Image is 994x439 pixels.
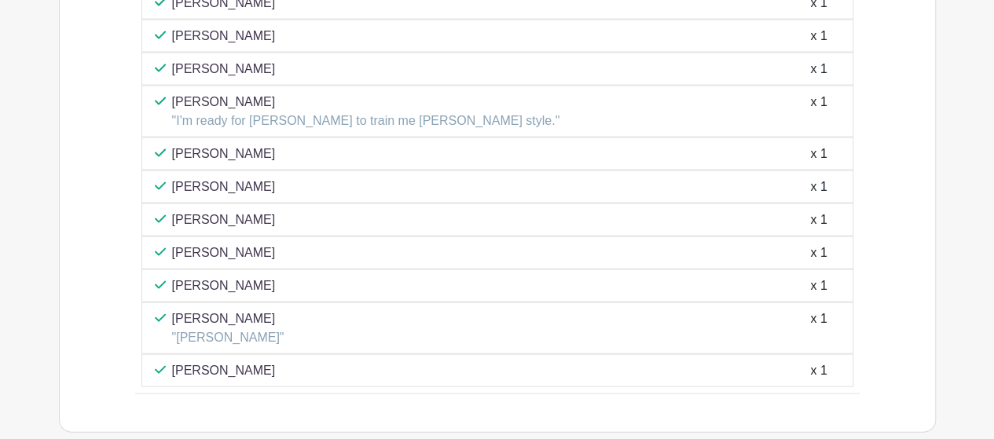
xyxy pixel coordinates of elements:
p: [PERSON_NAME] [172,210,276,229]
div: x 1 [810,60,827,79]
div: x 1 [810,145,827,163]
p: [PERSON_NAME] [172,93,560,112]
div: x 1 [810,93,827,130]
p: [PERSON_NAME] [172,177,276,196]
div: x 1 [810,27,827,46]
div: x 1 [810,309,827,347]
p: [PERSON_NAME] [172,361,276,380]
div: x 1 [810,177,827,196]
p: "I'm ready for [PERSON_NAME] to train me [PERSON_NAME] style." [172,112,560,130]
p: "[PERSON_NAME]" [172,328,284,347]
p: [PERSON_NAME] [172,60,276,79]
div: x 1 [810,243,827,262]
div: x 1 [810,210,827,229]
p: [PERSON_NAME] [172,145,276,163]
div: x 1 [810,361,827,380]
div: x 1 [810,276,827,295]
p: [PERSON_NAME] [172,27,276,46]
p: [PERSON_NAME] [172,243,276,262]
p: [PERSON_NAME] [172,276,276,295]
p: [PERSON_NAME] [172,309,284,328]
